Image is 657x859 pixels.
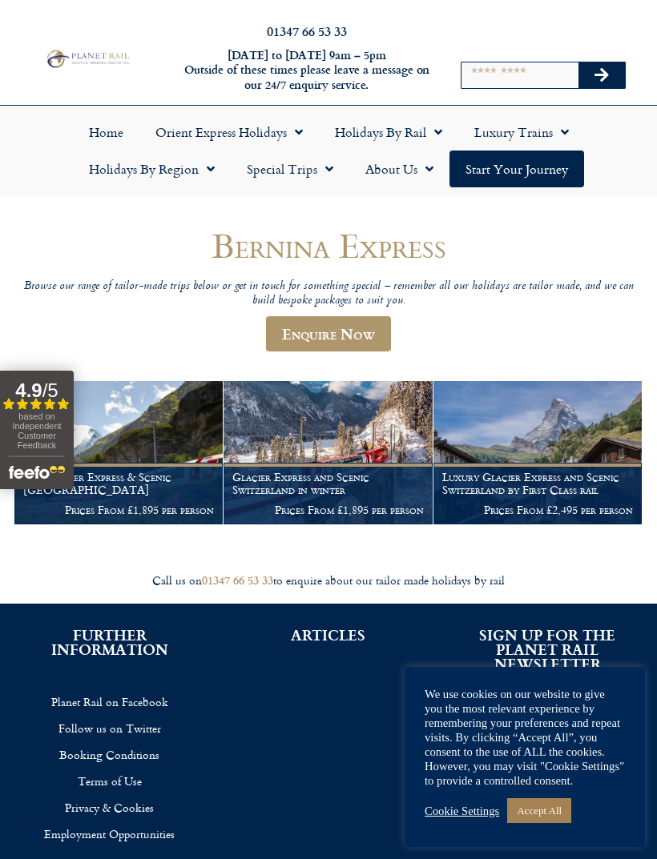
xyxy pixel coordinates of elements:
p: Prices From £1,895 per person [232,504,423,516]
h1: The Glacier Express & Scenic [GEOGRAPHIC_DATA] [23,471,214,496]
a: Glacier Express and Scenic Switzerland in winter Prices From £1,895 per person [224,381,433,524]
a: Terms of Use [24,768,195,794]
a: Planet Rail on Facebook [24,688,195,715]
a: Holidays by Region [73,151,231,187]
p: Prices From £1,895 per person [23,504,214,516]
a: Accept All [507,798,571,823]
a: Special Trips [231,151,349,187]
p: Prices From £2,495 per person [442,504,633,516]
a: Holidays by Rail [319,114,458,151]
p: Browse our range of tailor-made trips below or get in touch for something special – remember all ... [14,279,643,309]
a: Privacy & Cookies [24,794,195,821]
a: The Glacier Express & Scenic [GEOGRAPHIC_DATA] Prices From £1,895 per person [14,381,224,524]
h2: ARTICLES [243,628,413,642]
h1: Glacier Express and Scenic Switzerland in winter [232,471,423,496]
a: About Us [349,151,449,187]
a: Start your Journey [449,151,584,187]
a: Enquire Now [266,316,391,351]
a: Employment Opportunities [24,821,195,847]
nav: Menu [8,114,649,187]
a: Orient Express Holidays [139,114,319,151]
a: 01347 66 53 33 [202,572,273,588]
div: We use cookies on our website to give you the most relevant experience by remembering your prefer... [425,687,625,788]
a: Luxury Glacier Express and Scenic Switzerland by First Class rail Prices From £2,495 per person [433,381,643,524]
a: Home [73,114,139,151]
a: Luxury Trains [458,114,585,151]
a: Cookie Settings [425,804,499,818]
h1: Luxury Glacier Express and Scenic Switzerland by First Class rail [442,471,633,496]
a: Booking Conditions [24,741,195,768]
a: Follow us on Twitter [24,715,195,741]
h6: [DATE] to [DATE] 9am – 5pm Outside of these times please leave a message on our 24/7 enquiry serv... [179,48,434,93]
nav: Menu [24,688,195,847]
a: 01347 66 53 33 [267,22,347,40]
h2: SIGN UP FOR THE PLANET RAIL NEWSLETTER [462,628,633,671]
button: Search [578,62,625,88]
h1: Bernina Express [14,227,643,264]
div: Call us on to enquire about our tailor made holidays by rail [8,573,649,588]
h2: FURTHER INFORMATION [24,628,195,656]
img: Planet Rail Train Holidays Logo [43,48,131,70]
